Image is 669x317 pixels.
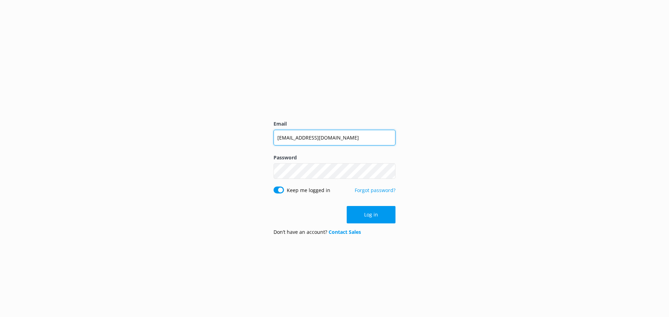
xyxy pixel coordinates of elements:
label: Password [274,154,395,161]
button: Log in [347,206,395,223]
p: Don’t have an account? [274,228,361,236]
a: Forgot password? [355,187,395,193]
input: user@emailaddress.com [274,130,395,145]
label: Email [274,120,395,128]
button: Show password [382,164,395,178]
label: Keep me logged in [287,187,330,194]
a: Contact Sales [329,229,361,235]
